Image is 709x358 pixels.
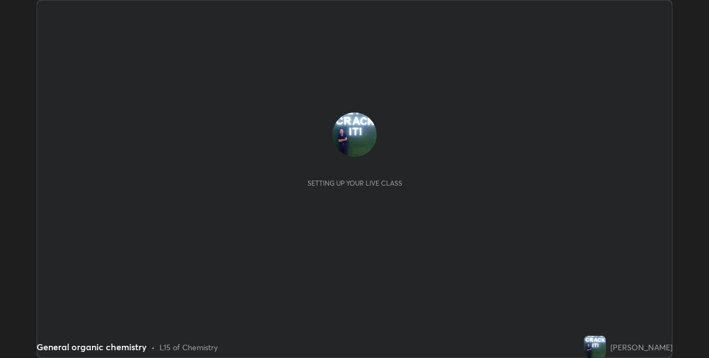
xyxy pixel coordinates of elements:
[160,341,218,353] div: L15 of Chemistry
[37,340,147,354] div: General organic chemistry
[332,112,377,157] img: 6f76c2d2639a4a348618b66a0b020041.jpg
[610,341,672,353] div: [PERSON_NAME]
[584,336,606,358] img: 6f76c2d2639a4a348618b66a0b020041.jpg
[307,179,402,187] div: Setting up your live class
[151,341,155,353] div: •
